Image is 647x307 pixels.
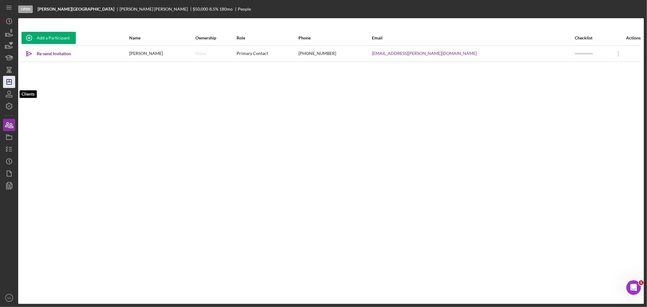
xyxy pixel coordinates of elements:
[7,296,11,300] text: SS
[38,7,114,12] b: [PERSON_NAME][GEOGRAPHIC_DATA]
[372,51,477,56] a: [EMAIL_ADDRESS][PERSON_NAME][DOMAIN_NAME]
[195,35,236,40] div: Ownership
[575,35,610,40] div: Checklist
[37,32,70,44] div: Add a Participant
[237,46,298,61] div: Primary Contact
[195,51,206,56] div: None
[298,46,371,61] div: [PHONE_NUMBER]
[37,48,71,60] div: Re-send Invitation
[130,46,195,61] div: [PERSON_NAME]
[193,6,208,12] span: $50,000
[22,48,77,60] button: Re-send Invitation
[3,292,15,304] button: SS
[238,7,251,12] div: People
[219,7,233,12] div: 180 mo
[120,7,193,12] div: [PERSON_NAME] [PERSON_NAME]
[372,35,574,40] div: Email
[298,35,371,40] div: Phone
[611,35,641,40] div: Actions
[209,7,218,12] div: 8.5 %
[22,32,76,44] button: Add a Participant
[18,5,33,13] div: Open
[237,35,298,40] div: Role
[130,35,195,40] div: Name
[639,280,644,285] span: 1
[626,280,641,295] iframe: Intercom live chat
